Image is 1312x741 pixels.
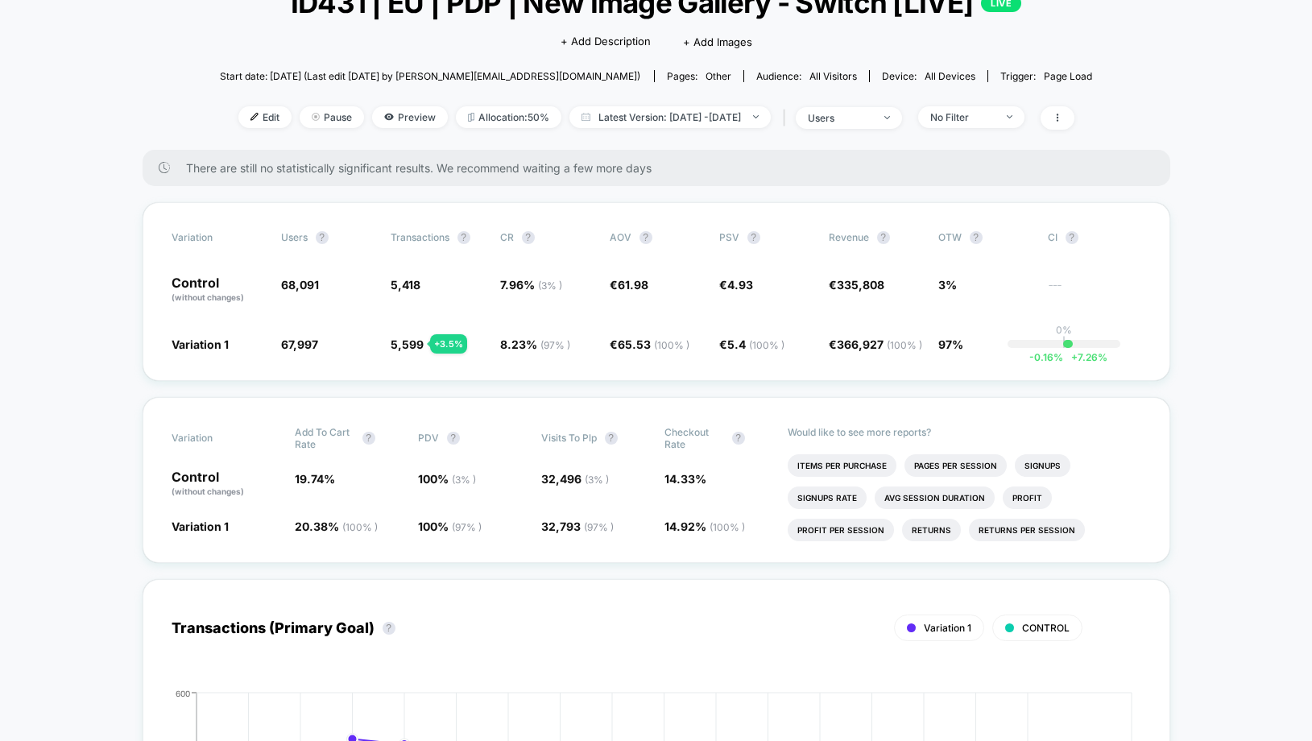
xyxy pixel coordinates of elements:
span: 5,418 [391,278,420,292]
span: There are still no statistically significant results. We recommend waiting a few more days [186,161,1138,175]
div: Trigger: [1000,70,1092,82]
span: Start date: [DATE] (Last edit [DATE] by [PERSON_NAME][EMAIL_ADDRESS][DOMAIN_NAME]) [220,70,640,82]
span: | [779,106,796,130]
span: ( 100 % ) [654,339,689,351]
span: 97% [938,337,963,351]
span: users [281,231,308,243]
img: end [312,113,320,121]
span: ( 100 % ) [342,521,378,533]
span: Revenue [829,231,869,243]
span: Latest Version: [DATE] - [DATE] [569,106,771,128]
span: 32,496 [541,472,609,486]
span: 67,997 [281,337,318,351]
button: ? [747,231,760,244]
span: other [706,70,731,82]
span: ( 97 % ) [452,521,482,533]
span: € [610,337,689,351]
div: Pages: [667,70,731,82]
div: users [808,112,872,124]
li: Avg Session Duration [875,486,995,509]
button: ? [522,231,535,244]
span: ( 3 % ) [452,474,476,486]
span: CONTROL [1022,622,1070,634]
div: No Filter [930,111,995,123]
span: 65.53 [618,337,689,351]
p: Control [172,470,279,498]
button: ? [362,432,375,445]
span: Variation [172,426,260,450]
span: Transactions [391,231,449,243]
img: end [753,115,759,118]
span: Variation 1 [172,337,229,351]
span: 4.93 [727,278,753,292]
span: € [829,278,884,292]
span: 14.33 % [664,472,706,486]
span: 7.96 % [500,278,562,292]
img: calendar [582,113,590,121]
span: 8.23 % [500,337,570,351]
span: + Add Description [561,34,651,50]
span: € [829,337,922,351]
li: Returns Per Session [969,519,1085,541]
span: Device: [869,70,987,82]
img: rebalance [468,113,474,122]
span: Variation [172,231,260,244]
span: 32,793 [541,520,614,533]
img: end [1007,115,1012,118]
button: ? [732,432,745,445]
span: 61.98 [618,278,648,292]
li: Pages Per Session [904,454,1007,477]
p: Control [172,276,265,304]
button: ? [316,231,329,244]
button: ? [639,231,652,244]
li: Profit [1003,486,1052,509]
span: AOV [610,231,631,243]
button: ? [970,231,983,244]
span: Checkout Rate [664,426,724,450]
span: 366,927 [837,337,922,351]
span: (without changes) [172,486,244,496]
span: Variation 1 [924,622,971,634]
li: Signups [1015,454,1070,477]
button: ? [447,432,460,445]
span: ( 100 % ) [749,339,784,351]
p: | [1062,336,1066,348]
span: + [1071,351,1078,363]
p: 0% [1056,324,1072,336]
span: Add To Cart Rate [295,426,354,450]
li: Signups Rate [788,486,867,509]
span: 100 % [418,520,482,533]
span: 5,599 [391,337,424,351]
span: € [719,278,753,292]
span: All Visitors [809,70,857,82]
li: Items Per Purchase [788,454,896,477]
button: ? [457,231,470,244]
span: € [610,278,648,292]
span: 19.74 % [295,472,335,486]
span: ( 97 % ) [584,521,614,533]
span: ( 100 % ) [710,521,745,533]
span: + Add Images [683,35,752,48]
span: ( 3 % ) [538,279,562,292]
button: ? [877,231,890,244]
span: ( 100 % ) [887,339,922,351]
span: -0.16 % [1029,351,1063,363]
span: --- [1048,280,1141,304]
span: OTW [938,231,1027,244]
span: 335,808 [837,278,884,292]
span: 14.92 % [664,520,745,533]
li: Returns [902,519,961,541]
div: + 3.5 % [430,334,467,354]
span: 100 % [418,472,476,486]
div: Audience: [756,70,857,82]
img: edit [250,113,259,121]
span: CI [1048,231,1136,244]
span: PSV [719,231,739,243]
span: 3% [938,278,957,292]
span: (without changes) [172,292,244,302]
span: Page Load [1044,70,1092,82]
span: Visits To Plp [541,432,597,444]
span: 5.4 [727,337,784,351]
span: 7.26 % [1063,351,1107,363]
p: Would like to see more reports? [788,426,1141,438]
